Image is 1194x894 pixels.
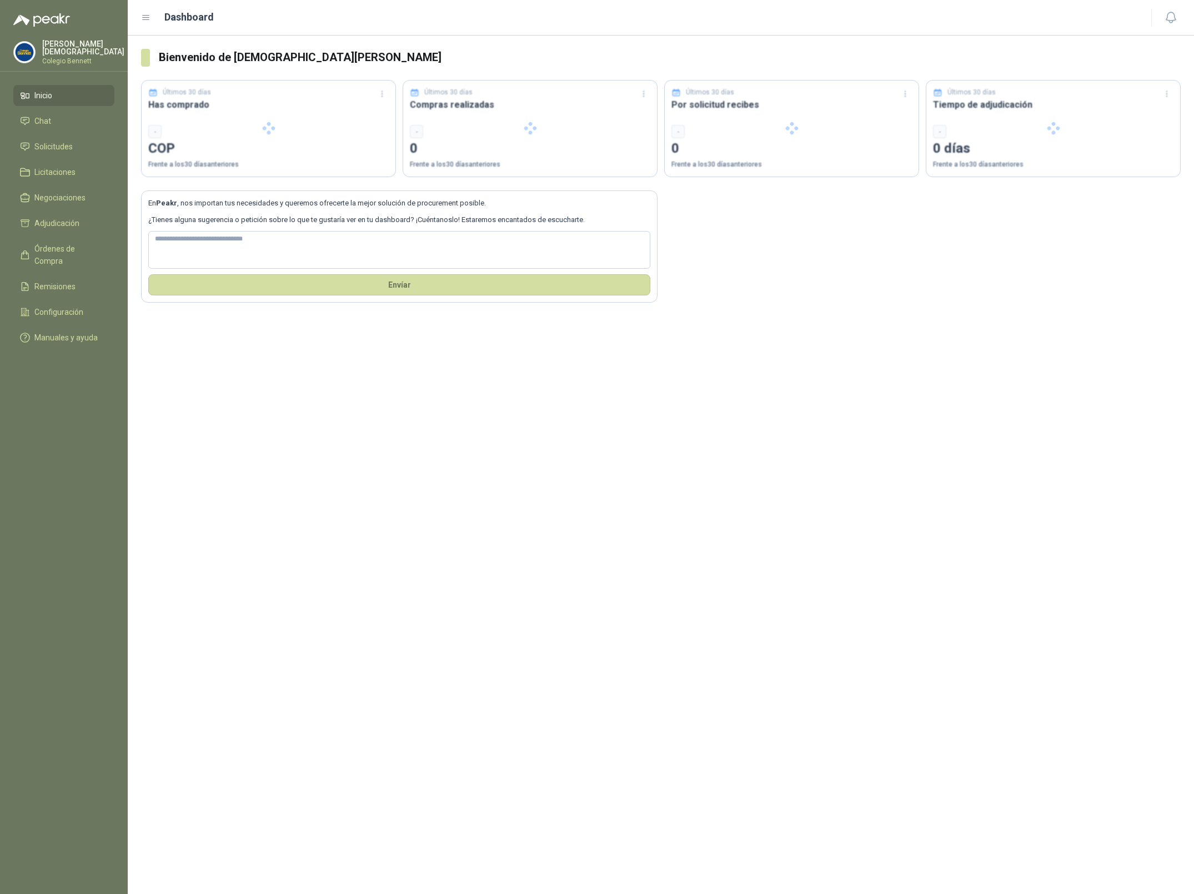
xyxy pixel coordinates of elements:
h1: Dashboard [164,9,214,25]
a: Chat [13,111,114,132]
span: Inicio [34,89,52,102]
span: Adjudicación [34,217,79,229]
b: Peakr [156,199,177,207]
span: Manuales y ayuda [34,332,98,344]
a: Órdenes de Compra [13,238,114,272]
p: ¿Tienes alguna sugerencia o petición sobre lo que te gustaría ver en tu dashboard? ¡Cuéntanoslo! ... [148,214,650,225]
img: Logo peakr [13,13,70,27]
a: Negociaciones [13,187,114,208]
span: Configuración [34,306,83,318]
a: Solicitudes [13,136,114,157]
a: Inicio [13,85,114,106]
p: [PERSON_NAME] [DEMOGRAPHIC_DATA] [42,40,124,56]
h3: Bienvenido de [DEMOGRAPHIC_DATA][PERSON_NAME] [159,49,1181,66]
span: Solicitudes [34,140,73,153]
a: Adjudicación [13,213,114,234]
a: Remisiones [13,276,114,297]
span: Órdenes de Compra [34,243,104,267]
a: Configuración [13,302,114,323]
p: En , nos importan tus necesidades y queremos ofrecerte la mejor solución de procurement posible. [148,198,650,209]
p: Colegio Bennett [42,58,124,64]
button: Envíar [148,274,650,295]
a: Licitaciones [13,162,114,183]
span: Chat [34,115,51,127]
a: Manuales y ayuda [13,327,114,348]
span: Remisiones [34,280,76,293]
img: Company Logo [14,42,35,63]
span: Licitaciones [34,166,76,178]
span: Negociaciones [34,192,86,204]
